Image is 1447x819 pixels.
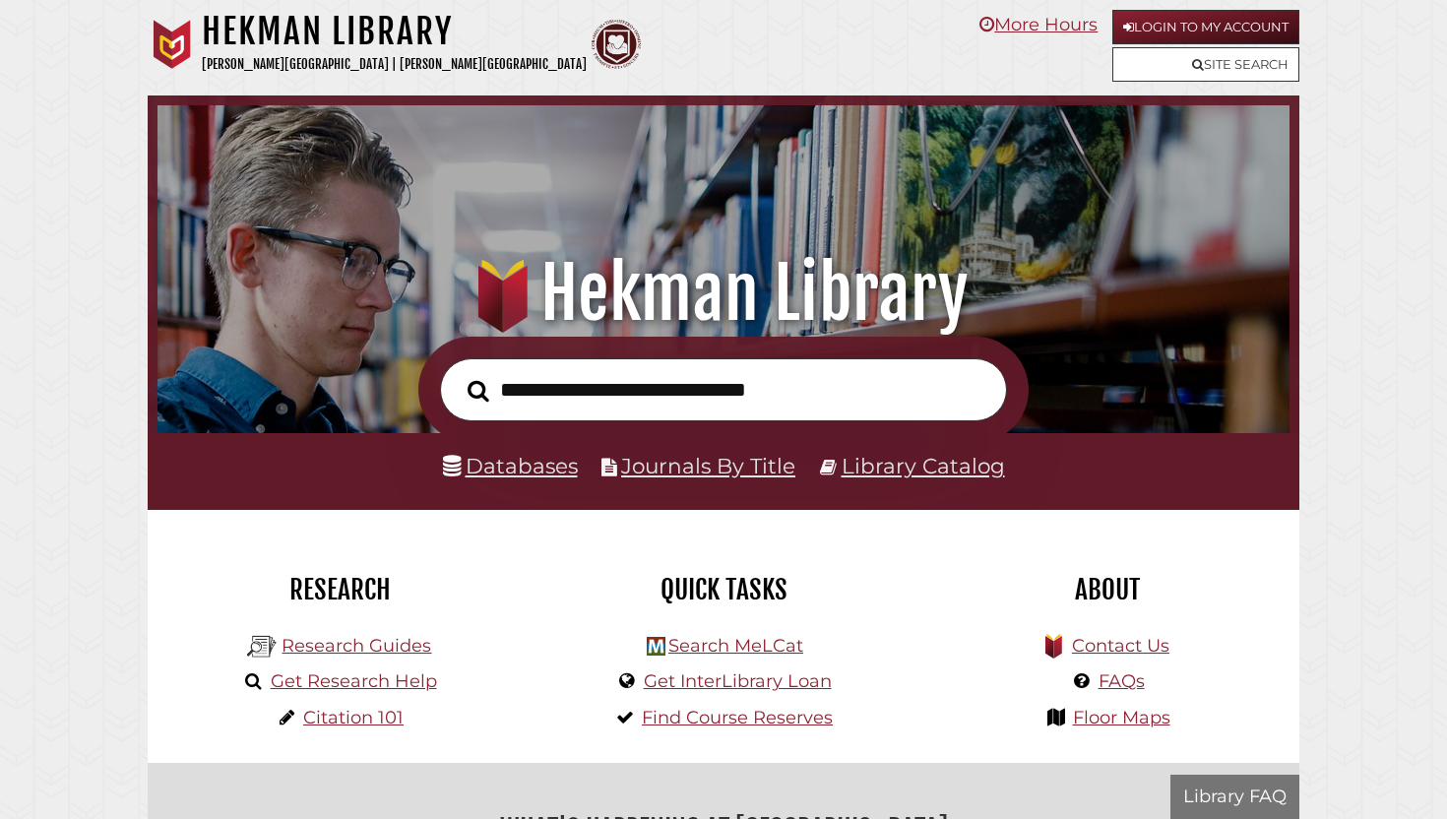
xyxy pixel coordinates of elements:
[1112,10,1299,44] a: Login to My Account
[282,635,431,657] a: Research Guides
[162,573,517,606] h2: Research
[1072,635,1169,657] a: Contact Us
[303,707,404,728] a: Citation 101
[271,670,437,692] a: Get Research Help
[1073,707,1170,728] a: Floor Maps
[668,635,803,657] a: Search MeLCat
[202,53,587,76] p: [PERSON_NAME][GEOGRAPHIC_DATA] | [PERSON_NAME][GEOGRAPHIC_DATA]
[644,670,832,692] a: Get InterLibrary Loan
[647,637,665,656] img: Hekman Library Logo
[458,374,499,408] button: Search
[592,20,641,69] img: Calvin Theological Seminary
[546,573,901,606] h2: Quick Tasks
[621,453,795,478] a: Journals By Title
[443,453,578,478] a: Databases
[179,250,1268,337] h1: Hekman Library
[468,379,489,403] i: Search
[1099,670,1145,692] a: FAQs
[930,573,1285,606] h2: About
[642,707,833,728] a: Find Course Reserves
[979,14,1098,35] a: More Hours
[202,10,587,53] h1: Hekman Library
[842,453,1005,478] a: Library Catalog
[148,20,197,69] img: Calvin University
[247,632,277,661] img: Hekman Library Logo
[1112,47,1299,82] a: Site Search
